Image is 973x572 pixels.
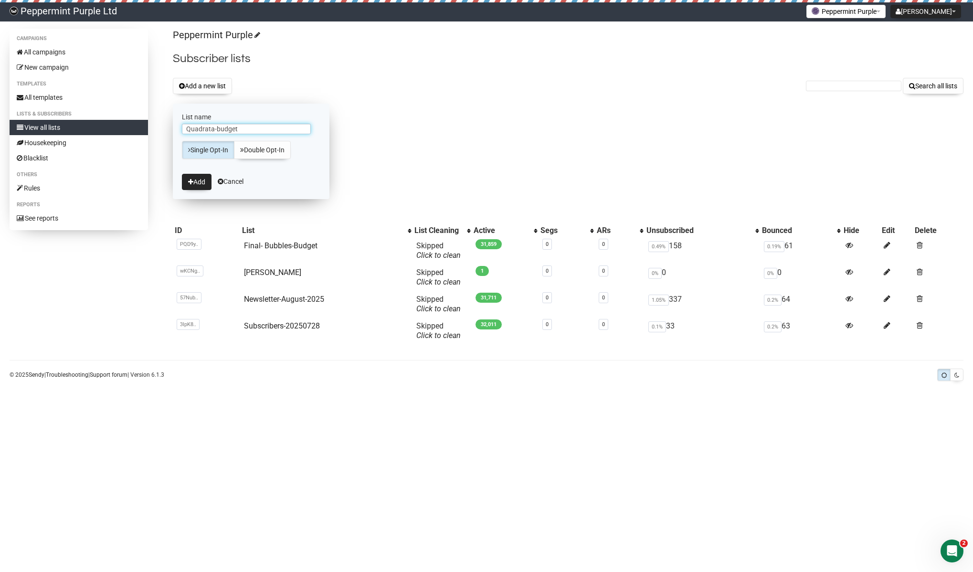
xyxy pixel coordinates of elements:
a: Troubleshooting [46,371,88,378]
span: 2 [960,540,968,547]
span: 0% [648,268,662,279]
th: Unsubscribed: No sort applied, activate to apply an ascending sort [645,224,760,237]
span: 0.19% [764,241,784,252]
input: The name of your new list [182,124,311,134]
span: 3IpK8.. [177,319,200,330]
div: Edit [882,226,911,235]
a: [PERSON_NAME] [244,268,301,277]
span: Skipped [416,295,461,313]
a: Newsletter-August-2025 [244,295,324,304]
a: Sendy [29,371,44,378]
span: 1 [476,266,489,276]
span: 1.05% [648,295,669,306]
a: New campaign [10,60,148,75]
th: Bounced: No sort applied, activate to apply an ascending sort [760,224,842,237]
a: 0 [546,241,549,247]
a: 0 [602,295,605,301]
a: See reports [10,211,148,226]
td: 0 [760,264,842,291]
a: 0 [546,295,549,301]
li: Campaigns [10,33,148,44]
span: PQD9y.. [177,239,201,250]
a: Click to clean [416,331,461,340]
span: 31,859 [476,239,502,249]
div: Segs [540,226,585,235]
li: Templates [10,78,148,90]
div: Unsubscribed [646,226,751,235]
td: 33 [645,318,760,344]
div: Hide [844,226,878,235]
a: Cancel [218,178,243,185]
th: Delete: No sort applied, sorting is disabled [913,224,963,237]
th: Edit: No sort applied, sorting is disabled [880,224,913,237]
div: List Cleaning [414,226,462,235]
td: 158 [645,237,760,264]
td: 64 [760,291,842,318]
h2: Subscriber lists [173,50,963,67]
span: 0.2% [764,295,782,306]
th: List: No sort applied, activate to apply an ascending sort [240,224,413,237]
a: Click to clean [416,277,461,286]
a: Click to clean [416,304,461,313]
span: Skipped [416,268,461,286]
th: List Cleaning: No sort applied, activate to apply an ascending sort [412,224,472,237]
a: 0 [602,321,605,328]
td: 61 [760,237,842,264]
a: Support forum [90,371,127,378]
th: ID: No sort applied, sorting is disabled [173,224,240,237]
li: Lists & subscribers [10,108,148,120]
span: 32,011 [476,319,502,329]
li: Others [10,169,148,180]
td: 0 [645,264,760,291]
a: View all lists [10,120,148,135]
a: Rules [10,180,148,196]
iframe: Intercom live chat [941,540,963,562]
a: 0 [602,241,605,247]
label: List name [182,113,320,121]
a: Click to clean [416,251,461,260]
div: Delete [915,226,962,235]
a: 0 [546,321,549,328]
span: wKCNg.. [177,265,203,276]
a: All templates [10,90,148,105]
div: Bounced [762,226,832,235]
a: Peppermint Purple [173,29,259,41]
div: ARs [597,226,635,235]
span: 31,711 [476,293,502,303]
img: 8e84c496d3b51a6c2b78e42e4056443a [10,7,18,15]
th: Segs: No sort applied, activate to apply an ascending sort [539,224,595,237]
span: 57Nub.. [177,292,201,303]
li: Reports [10,199,148,211]
a: Single Opt-In [182,141,234,159]
span: Skipped [416,321,461,340]
span: 0.49% [648,241,669,252]
td: 63 [760,318,842,344]
button: Add [182,174,212,190]
button: Peppermint Purple [806,5,886,18]
a: Housekeeping [10,135,148,150]
a: Final- Bubbles-Budget [244,241,317,250]
div: List [242,226,403,235]
img: 1.png [812,7,819,15]
span: Skipped [416,241,461,260]
a: Blacklist [10,150,148,166]
button: Search all lists [903,78,963,94]
th: ARs: No sort applied, activate to apply an ascending sort [595,224,645,237]
a: 0 [546,268,549,274]
div: Active [474,226,529,235]
a: Subscribers-20250728 [244,321,320,330]
span: 0.2% [764,321,782,332]
a: All campaigns [10,44,148,60]
a: 0 [602,268,605,274]
a: Double Opt-In [234,141,291,159]
p: © 2025 | | | Version 6.1.3 [10,370,164,380]
div: ID [175,226,238,235]
span: 0% [764,268,777,279]
button: Add a new list [173,78,232,94]
span: 0.1% [648,321,666,332]
th: Hide: No sort applied, sorting is disabled [842,224,880,237]
td: 337 [645,291,760,318]
button: [PERSON_NAME] [890,5,961,18]
th: Active: No sort applied, activate to apply an ascending sort [472,224,538,237]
